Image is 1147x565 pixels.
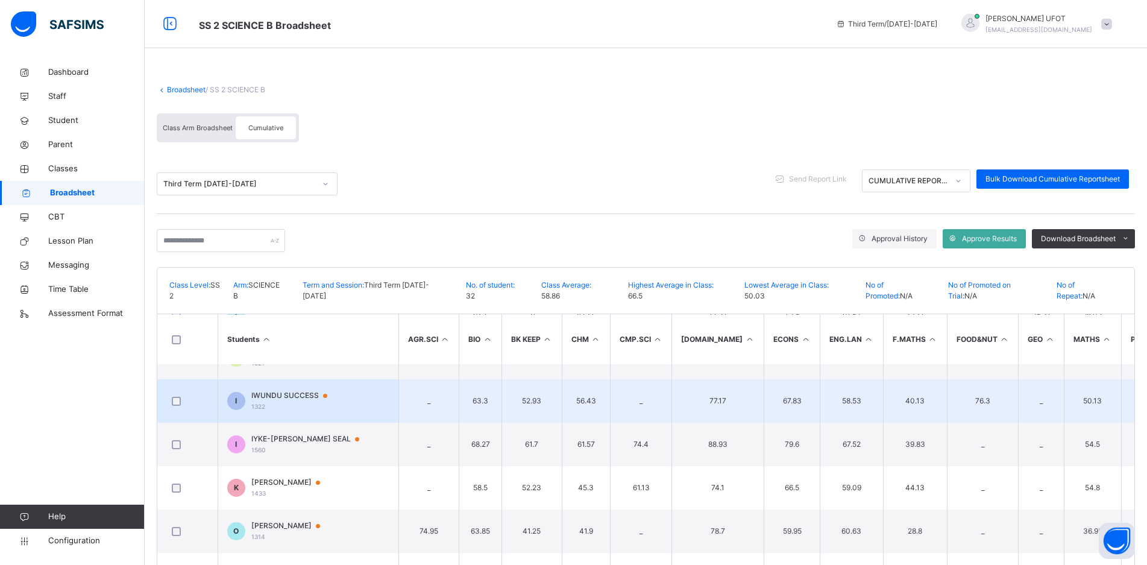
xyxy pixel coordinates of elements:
span: Send Report Link [789,174,847,185]
th: AGR.SCI [398,314,459,364]
span: No. of student: [466,280,515,289]
span: CBT [48,211,145,223]
td: 66.5 [764,466,820,510]
td: 79.6 [764,423,820,466]
span: Class Level: [169,280,210,289]
i: Sort in Ascending Order [928,335,938,344]
span: Class Arm Broadsheet [163,124,233,132]
span: Third Term [DATE]-[DATE] [303,280,429,300]
td: 54.8 [1064,466,1122,510]
td: 58.5 [459,466,502,510]
span: Lesson Plan [48,235,145,247]
span: Dashboard [48,66,145,78]
th: Students [218,314,398,364]
td: _ [1019,379,1064,423]
td: 61.57 [562,423,610,466]
td: 39.83 [883,423,947,466]
td: _ [610,379,672,423]
span: session/term information [836,19,937,30]
i: Sort in Ascending Order [744,335,755,344]
span: Student [48,115,145,127]
span: Messaging [48,259,145,271]
span: K [234,482,239,493]
span: Lowest Average in Class: [744,280,829,289]
td: 60.63 [820,510,883,553]
span: [PERSON_NAME] [251,520,332,531]
div: Third Term [DATE]-[DATE] [163,178,315,189]
th: BIO [459,314,502,364]
td: 58.53 [820,379,883,423]
th: FOOD&NUT [947,314,1019,364]
td: _ [1019,423,1064,466]
span: 1433 [251,490,266,497]
span: Configuration [48,535,144,547]
i: Sort in Ascending Order [800,335,811,344]
td: 61.7 [502,423,562,466]
div: GABRIELUFOT [949,13,1118,35]
span: 1314 [251,533,265,540]
span: Bulk Download Cumulative Reportsheet [985,174,1120,185]
i: Sort in Ascending Order [864,335,874,344]
span: O [233,526,239,537]
span: I [235,439,237,450]
i: Sort in Ascending Order [653,335,663,344]
span: Class Arm Broadsheet [199,19,331,31]
td: 77.17 [672,379,764,423]
span: 50.03 [744,291,765,300]
td: 41.25 [502,510,562,553]
td: _ [1019,510,1064,553]
td: 52.23 [502,466,562,510]
span: Download Broadsheet [1041,233,1116,244]
td: 41.9 [562,510,610,553]
span: 32 [466,291,475,300]
i: Sort in Ascending Order [591,335,601,344]
td: 67.83 [764,379,820,423]
i: Sort in Ascending Order [999,335,1010,344]
span: Classes [48,163,145,175]
td: 74.4 [610,423,672,466]
th: ECONS [764,314,820,364]
td: 78.7 [672,510,764,553]
i: Sort in Ascending Order [1102,335,1112,344]
td: 76.3 [947,379,1019,423]
th: GEO [1019,314,1064,364]
td: 63.85 [459,510,502,553]
span: [EMAIL_ADDRESS][DOMAIN_NAME] [985,26,1092,33]
td: 40.13 [883,379,947,423]
td: 44.13 [883,466,947,510]
td: 63.3 [459,379,502,423]
span: Highest Average in Class: [628,280,714,289]
span: Arm: [233,280,248,289]
span: 66.5 [628,291,643,300]
th: [DOMAIN_NAME] [672,314,764,364]
td: _ [398,379,459,423]
span: Parent [48,139,145,151]
th: CMP.SCI [610,314,672,364]
span: No of Promoted: [866,280,900,300]
th: MATHS [1064,314,1122,364]
th: CHM [562,314,610,364]
td: _ [1019,466,1064,510]
span: N/A [1083,291,1095,300]
td: 28.8 [883,510,947,553]
td: 59.95 [764,510,820,553]
td: 74.95 [398,510,459,553]
td: 88.93 [672,423,764,466]
td: _ [947,466,1019,510]
div: CUMULATIVE REPORT SHEET [869,175,948,186]
td: _ [398,423,459,466]
td: 59.09 [820,466,883,510]
img: safsims [11,11,104,37]
th: ENG.LAN [820,314,883,364]
td: 45.3 [562,466,610,510]
td: _ [947,423,1019,466]
i: Sort in Ascending Order [440,335,450,344]
span: Staff [48,90,145,103]
i: Sort Ascending [262,335,272,344]
i: Sort in Ascending Order [542,335,553,344]
button: Open asap [1099,523,1135,559]
span: Term and Session: [303,280,364,289]
td: 50.13 [1064,379,1122,423]
a: Broadsheet [167,85,206,94]
span: Help [48,511,144,523]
